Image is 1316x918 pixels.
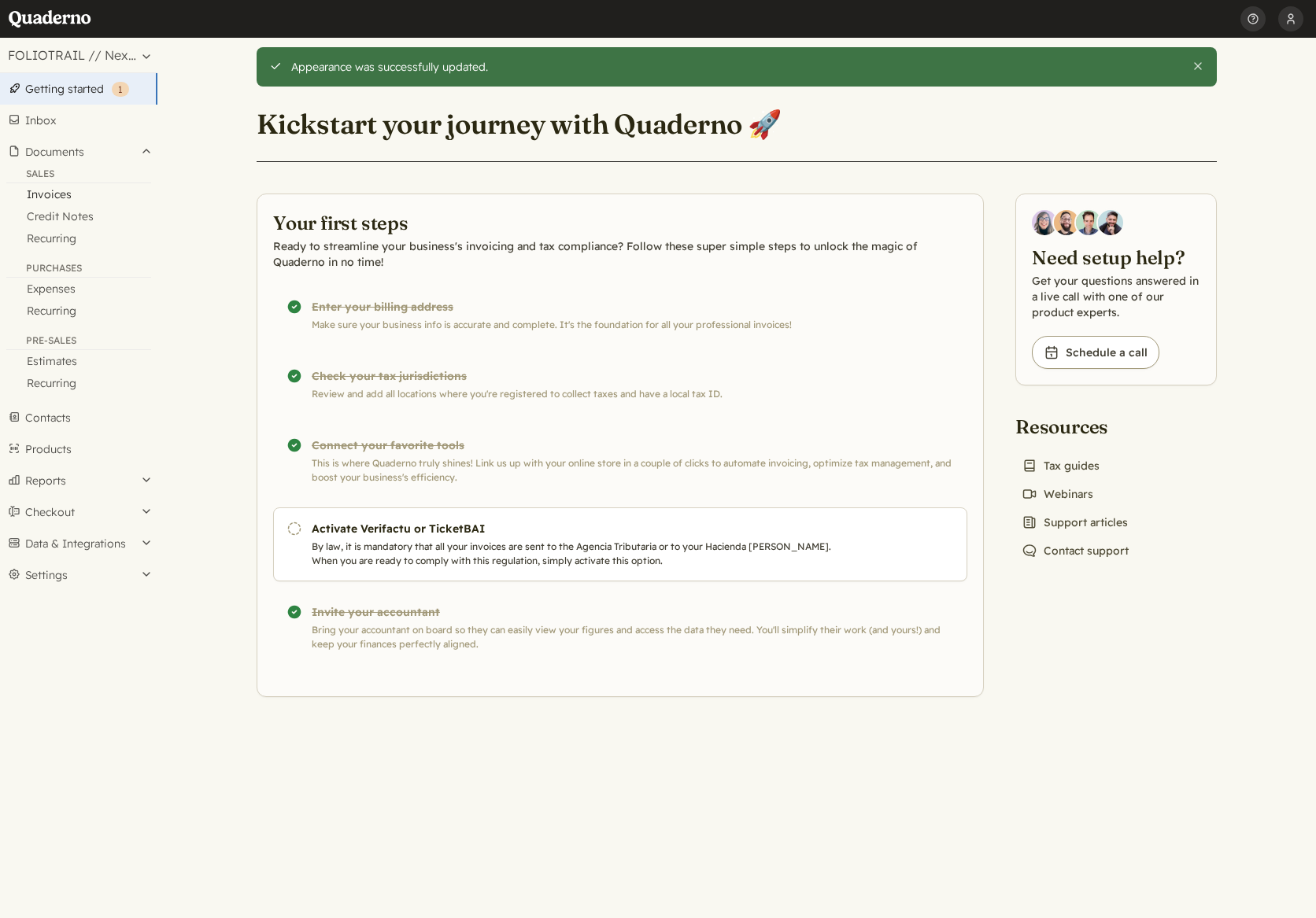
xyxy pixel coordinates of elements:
[1032,273,1200,320] p: Get your questions answered in a live call with one of our product experts.
[6,262,151,278] div: Purchases
[1192,60,1204,72] button: Close this alert
[257,107,782,142] h1: Kickstart your journey with Quaderno 🚀
[1015,511,1134,533] a: Support articles
[1054,210,1079,235] img: Jairo Fumero, Account Executive at Quaderno
[1015,540,1135,562] a: Contact support
[273,238,967,270] p: Ready to streamline your business's invoicing and tax compliance? Follow these super simple steps...
[1015,483,1100,505] a: Webinars
[1032,245,1200,270] h2: Need setup help?
[1032,210,1057,235] img: Diana Carrasco, Account Executive at Quaderno
[1076,210,1101,235] img: Ivo Oltmans, Business Developer at Quaderno
[273,210,967,235] h2: Your first steps
[118,83,123,95] span: 1
[1098,210,1123,235] img: Javier Rubio, DevRel at Quaderno
[312,540,848,568] p: By law, it is mandatory that all your invoices are sent to the Agencia Tributaria or to your Haci...
[291,60,1180,74] div: Appearance was successfully updated.
[1015,414,1135,439] h2: Resources
[312,521,848,536] h3: Activate Verifactu or TicketBAI
[6,168,151,183] div: Sales
[1015,455,1106,477] a: Tax guides
[1032,336,1159,369] a: Schedule a call
[6,334,151,350] div: Pre-Sales
[273,507,967,581] a: Activate Verifactu or TicketBAI By law, it is mandatory that all your invoices are sent to the Ag...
